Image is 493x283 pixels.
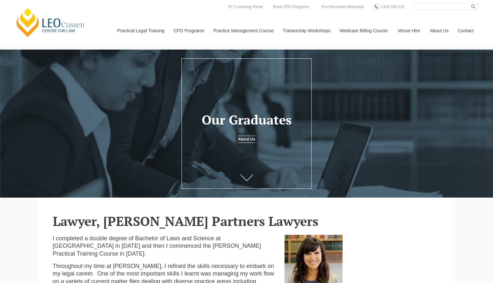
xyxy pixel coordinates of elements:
a: 1300 039 031 [379,3,406,10]
a: About Us [238,136,255,143]
span: 1300 039 031 [381,5,404,9]
a: Venue Hire [393,17,425,45]
a: Medicare Billing Course [335,17,393,45]
a: Traineeship Workshops [278,17,335,45]
h2: Lawyer, [PERSON_NAME] Partners Lawyers [53,214,441,228]
a: Pre-Recorded Webcasts [320,3,366,10]
h1: Our Graduates [187,112,306,127]
p: I completed a double degree of Bachelor of Laws and Science at [GEOGRAPHIC_DATA] in [DATE] and th... [53,235,275,258]
a: PLT Learning Portal [226,3,264,10]
a: Contact [453,17,478,45]
a: CPD Programs [168,17,208,45]
a: Book CPD Programs [271,3,311,10]
a: Practice Management Course [209,17,278,45]
a: Practical Legal Training [112,17,169,45]
a: About Us [425,17,453,45]
a: [PERSON_NAME] Centre for Law [15,7,87,38]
